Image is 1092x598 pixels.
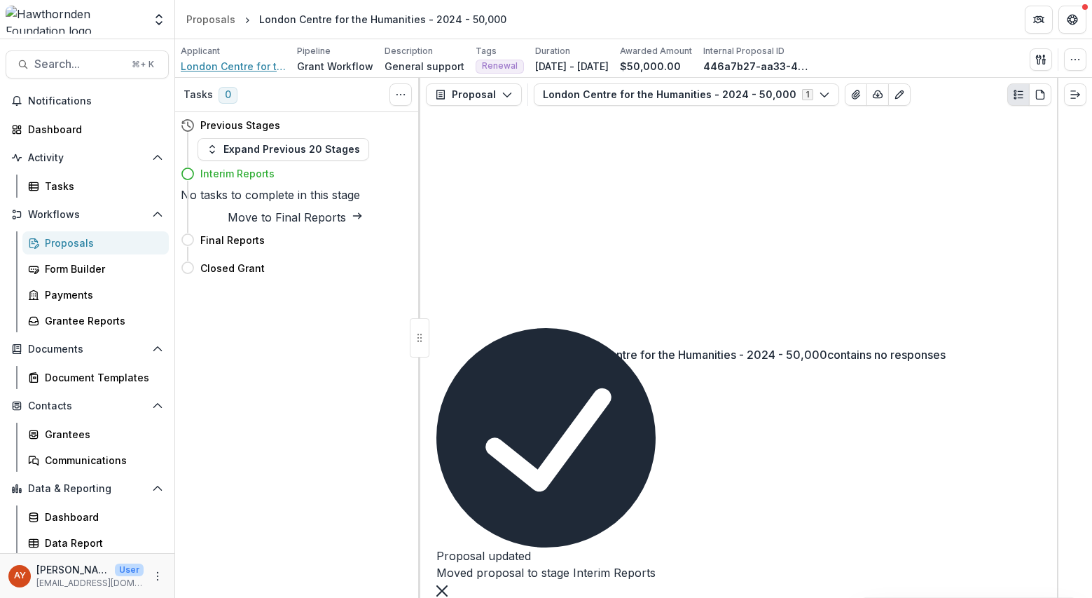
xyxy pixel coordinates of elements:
a: Form Builder [22,257,169,280]
a: Proposals [181,9,241,29]
p: Description [385,45,433,57]
p: [PERSON_NAME] [36,562,109,577]
p: General support [385,59,464,74]
div: Grantees [45,427,158,442]
p: $50,000.00 [620,59,681,74]
button: Partners [1025,6,1053,34]
h4: Final Reports [200,233,265,247]
span: Activity [28,152,146,164]
button: Get Help [1058,6,1086,34]
div: Andreas Yuíza [14,571,26,580]
button: Toggle View Cancelled Tasks [389,83,412,106]
button: Expand right [1064,83,1086,106]
div: Data Report [45,536,158,550]
div: Dashboard [45,510,158,524]
h5: No tasks to complete in this stage [181,186,409,203]
p: Duration [535,45,570,57]
p: Tags [476,45,497,57]
button: Edit as form [888,83,911,106]
h4: Closed Grant [200,261,265,276]
button: Search... [6,50,169,79]
span: Renewal [482,61,518,71]
a: Dashboard [22,505,169,529]
span: Workflows [28,209,146,221]
div: Grantee Reports [45,313,158,328]
h3: Tasks [184,89,213,101]
button: More [149,568,166,585]
div: Form Builder [45,261,158,276]
button: Open Workflows [6,203,169,226]
a: Document Templates [22,366,169,389]
p: User [115,564,144,576]
div: Dashboard [28,122,158,137]
h4: Interim Reports [200,166,275,181]
a: Tasks [22,175,169,198]
p: [EMAIL_ADDRESS][DOMAIN_NAME] [36,577,144,590]
button: View Attached Files [845,83,867,106]
span: 0 [219,87,237,104]
p: Pipeline [297,45,331,57]
span: Data & Reporting [28,483,146,495]
p: Awarded Amount [620,45,692,57]
a: Grantees [22,423,169,446]
button: Expand Previous 20 Stages [198,138,369,161]
img: Hawthornden Foundation logo [6,6,144,34]
button: Notifications [6,90,169,112]
span: Notifications [28,95,163,107]
p: Form London Centre for the Humanities - 2024 - 50,000 contains no responses [532,346,946,363]
button: Open Contacts [6,395,169,417]
button: Open Documents [6,338,169,360]
a: Proposals [22,231,169,254]
button: London Centre for the Humanities - 2024 - 50,0001 [534,83,839,106]
span: Search... [34,57,123,71]
div: Proposals [186,12,235,27]
p: Applicant [181,45,220,57]
a: Dashboard [6,118,169,141]
a: Grantee Reports [22,309,169,332]
p: 446a7b27-aa33-4278-983a-5c9841577453 [703,59,808,74]
span: Documents [28,344,146,355]
button: Open Data & Reporting [6,477,169,500]
p: Grant Workflow [297,59,373,74]
div: ⌘ + K [129,57,157,72]
button: Open Activity [6,147,169,169]
p: [DATE] - [DATE] [535,59,609,74]
button: Open entity switcher [149,6,169,34]
nav: breadcrumb [181,9,512,29]
p: Internal Proposal ID [703,45,785,57]
button: Proposal [426,83,522,106]
a: Data Report [22,531,169,555]
div: Document Templates [45,370,158,385]
div: Communications [45,453,158,468]
h4: Previous Stages [200,118,280,132]
span: Contacts [28,400,146,412]
div: London Centre for the Humanities - 2024 - 50,000 [259,12,506,27]
button: Plaintext view [1007,83,1030,106]
button: PDF view [1029,83,1051,106]
div: Payments [45,287,158,302]
button: Move to Final Reports [181,209,409,226]
div: Tasks [45,179,158,193]
div: Proposals [45,236,158,250]
a: London Centre for the Humanities [181,59,286,74]
a: Communications [22,449,169,472]
a: Payments [22,283,169,306]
